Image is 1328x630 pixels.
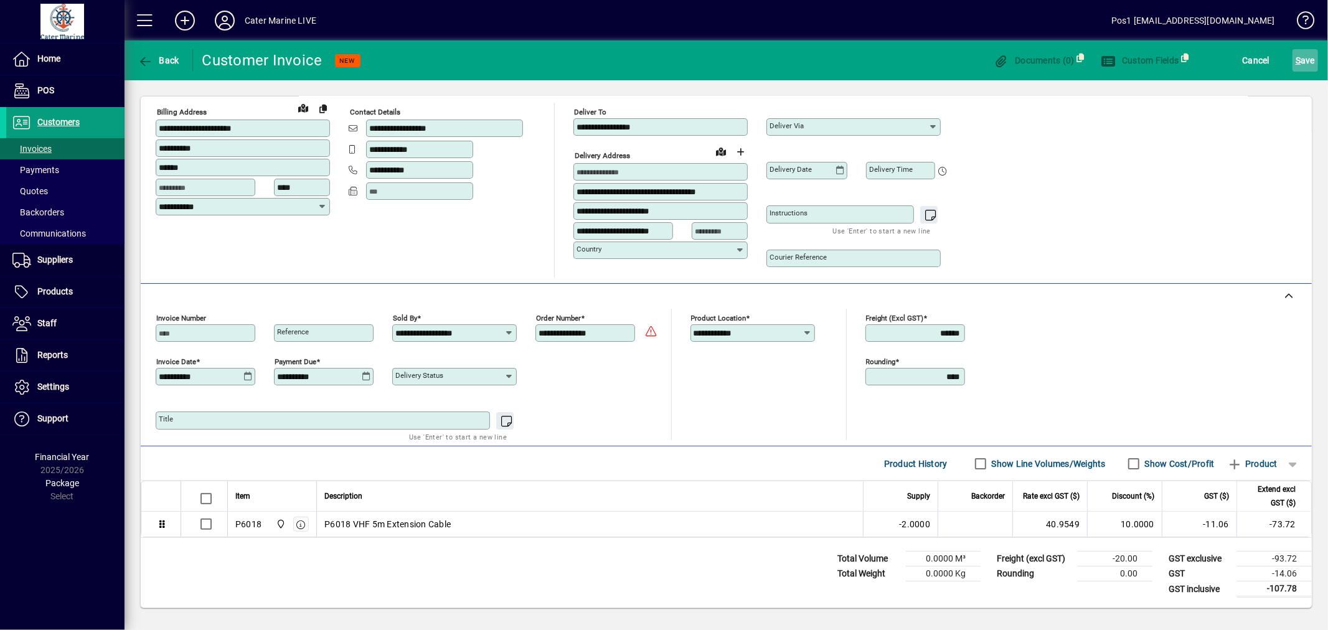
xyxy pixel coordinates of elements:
[6,44,125,75] a: Home
[156,357,196,366] mat-label: Invoice date
[1240,49,1273,72] button: Cancel
[991,552,1078,567] td: Freight (excl GST)
[770,253,827,261] mat-label: Courier Reference
[6,138,125,159] a: Invoices
[37,350,68,360] span: Reports
[125,49,193,72] app-page-header-button: Back
[37,286,73,296] span: Products
[324,489,362,503] span: Description
[831,552,906,567] td: Total Volume
[1078,552,1152,567] td: -20.00
[12,144,52,154] span: Invoices
[6,75,125,106] a: POS
[6,340,125,371] a: Reports
[770,209,808,217] mat-label: Instructions
[165,9,205,32] button: Add
[6,202,125,223] a: Backorders
[833,223,931,238] mat-hint: Use 'Enter' to start a new line
[1237,581,1312,597] td: -107.78
[1162,581,1237,597] td: GST inclusive
[1162,567,1237,581] td: GST
[1098,49,1182,72] button: Custom Fields
[324,518,451,530] span: P6018 VHF 5m Extension Cable
[159,415,173,423] mat-label: Title
[1162,552,1237,567] td: GST exclusive
[235,489,250,503] span: Item
[1237,567,1312,581] td: -14.06
[37,318,57,328] span: Staff
[899,518,930,530] span: -2.0000
[37,54,60,63] span: Home
[906,567,981,581] td: 0.0000 Kg
[1087,512,1162,537] td: 10.0000
[6,181,125,202] a: Quotes
[1293,49,1318,72] button: Save
[1296,50,1315,70] span: ave
[37,255,73,265] span: Suppliers
[37,382,69,392] span: Settings
[37,413,68,423] span: Support
[313,98,333,118] button: Copy to Delivery address
[6,308,125,339] a: Staff
[134,49,182,72] button: Back
[6,403,125,435] a: Support
[574,108,606,116] mat-label: Deliver To
[12,186,48,196] span: Quotes
[6,223,125,244] a: Communications
[691,314,746,322] mat-label: Product location
[202,50,323,70] div: Customer Invoice
[906,552,981,567] td: 0.0000 M³
[293,98,313,118] a: View on map
[731,142,751,162] button: Choose address
[1245,482,1296,510] span: Extend excl GST ($)
[866,314,924,322] mat-label: Freight (excl GST)
[866,357,896,366] mat-label: Rounding
[907,489,930,503] span: Supply
[37,117,80,127] span: Customers
[409,430,507,444] mat-hint: Use 'Enter' to start a new line
[273,517,287,531] span: Cater Marine
[1023,489,1080,503] span: Rate excl GST ($)
[1162,512,1236,537] td: -11.06
[991,567,1078,581] td: Rounding
[1142,458,1215,470] label: Show Cost/Profit
[1078,567,1152,581] td: 0.00
[1288,2,1312,43] a: Knowledge Base
[1296,55,1301,65] span: S
[35,452,90,462] span: Financial Year
[1204,489,1229,503] span: GST ($)
[6,276,125,308] a: Products
[1112,489,1154,503] span: Discount (%)
[37,85,54,95] span: POS
[1221,453,1284,475] button: Product
[1111,11,1275,31] div: Pos1 [EMAIL_ADDRESS][DOMAIN_NAME]
[1237,552,1312,567] td: -93.72
[994,55,1075,65] span: Documents (0)
[770,165,812,174] mat-label: Delivery date
[45,478,79,488] span: Package
[395,371,443,380] mat-label: Delivery status
[879,453,953,475] button: Product History
[235,518,261,530] div: P6018
[1227,454,1278,474] span: Product
[12,165,59,175] span: Payments
[989,458,1106,470] label: Show Line Volumes/Weights
[1020,518,1080,530] div: 40.9549
[1236,512,1311,537] td: -73.72
[138,55,179,65] span: Back
[711,141,731,161] a: View on map
[12,228,86,238] span: Communications
[245,11,316,31] div: Cater Marine LIVE
[831,567,906,581] td: Total Weight
[1101,55,1179,65] span: Custom Fields
[577,245,601,253] mat-label: Country
[536,314,581,322] mat-label: Order number
[12,207,64,217] span: Backorders
[6,372,125,403] a: Settings
[770,121,804,130] mat-label: Deliver via
[275,357,316,366] mat-label: Payment due
[869,165,913,174] mat-label: Delivery time
[1243,50,1270,70] span: Cancel
[205,9,245,32] button: Profile
[991,49,1078,72] button: Documents (0)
